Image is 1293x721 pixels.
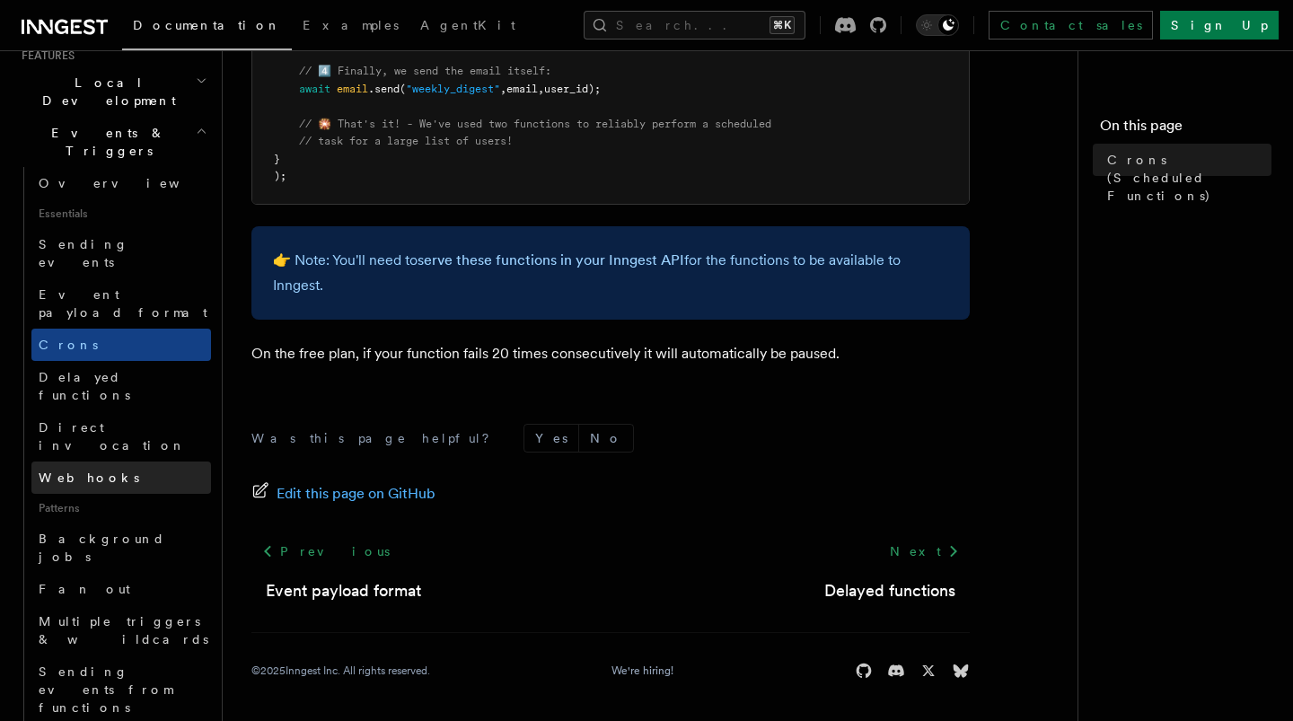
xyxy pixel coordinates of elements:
[1107,151,1271,205] span: Crons (Scheduled Functions)
[14,74,196,110] span: Local Development
[14,48,75,63] span: Features
[39,287,207,320] span: Event payload format
[500,83,506,95] span: ,
[39,370,130,402] span: Delayed functions
[299,83,330,95] span: await
[14,117,211,167] button: Events & Triggers
[406,83,500,95] span: "weekly_digest"
[368,83,400,95] span: .send
[31,605,211,655] a: Multiple triggers & wildcards
[989,11,1153,40] a: Contact sales
[31,329,211,361] a: Crons
[39,664,172,715] span: Sending events from functions
[299,135,513,147] span: // task for a large list of users!
[273,248,948,298] p: 👉 Note: You'll need to for the functions to be available to Inngest.
[400,83,406,95] span: (
[31,411,211,462] a: Direct invocation
[31,573,211,605] a: Fan out
[299,65,551,77] span: // 4️⃣ Finally, we send the email itself:
[274,170,286,182] span: );
[1100,115,1271,144] h4: On this page
[31,494,211,523] span: Patterns
[251,535,400,567] a: Previous
[824,578,955,603] a: Delayed functions
[506,83,538,95] span: email
[299,118,771,130] span: // 🎇 That's it! - We've used two functions to reliably perform a scheduled
[266,578,421,603] a: Event payload format
[251,481,435,506] a: Edit this page on GitHub
[303,18,399,32] span: Examples
[1100,144,1271,212] a: Crons (Scheduled Functions)
[31,278,211,329] a: Event payload format
[538,83,544,95] span: ,
[133,18,281,32] span: Documentation
[770,16,795,34] kbd: ⌘K
[251,664,430,678] div: © 2025 Inngest Inc. All rights reserved.
[39,338,98,352] span: Crons
[420,18,515,32] span: AgentKit
[39,420,186,453] span: Direct invocation
[39,614,208,646] span: Multiple triggers & wildcards
[584,11,805,40] button: Search...⌘K
[31,167,211,199] a: Overview
[409,5,526,48] a: AgentKit
[14,124,196,160] span: Events & Triggers
[274,153,280,165] span: }
[39,582,130,596] span: Fan out
[14,66,211,117] button: Local Development
[39,532,165,564] span: Background jobs
[611,664,673,678] a: We're hiring!
[418,251,684,268] a: serve these functions in your Inngest API
[544,83,601,95] span: user_id);
[916,14,959,36] button: Toggle dark mode
[879,535,970,567] a: Next
[31,228,211,278] a: Sending events
[337,83,368,95] span: email
[31,361,211,411] a: Delayed functions
[579,425,633,452] button: No
[1160,11,1279,40] a: Sign Up
[39,470,139,485] span: Webhooks
[524,425,578,452] button: Yes
[251,429,502,447] p: Was this page helpful?
[31,523,211,573] a: Background jobs
[277,481,435,506] span: Edit this page on GitHub
[31,199,211,228] span: Essentials
[39,237,128,269] span: Sending events
[31,462,211,494] a: Webhooks
[122,5,292,50] a: Documentation
[292,5,409,48] a: Examples
[39,176,224,190] span: Overview
[251,341,970,366] p: On the free plan, if your function fails 20 times consecutively it will automatically be paused.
